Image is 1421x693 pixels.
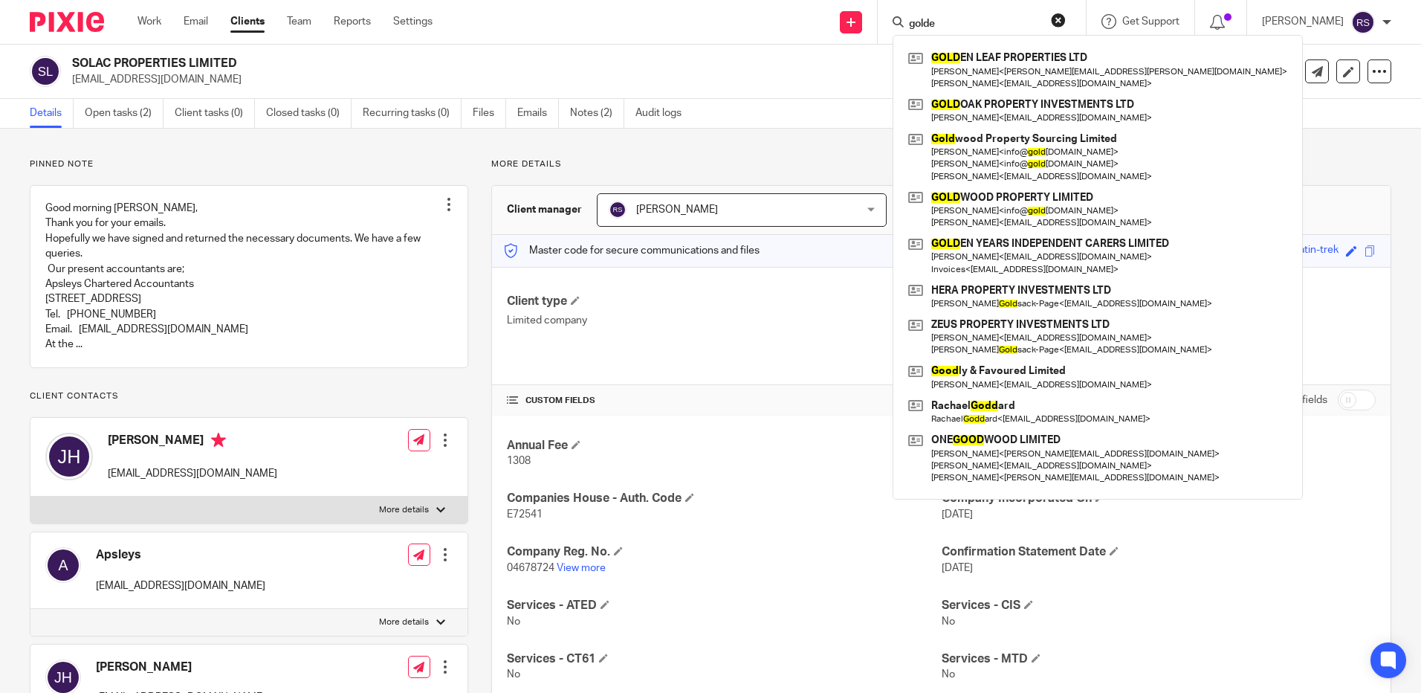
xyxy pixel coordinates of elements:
span: No [507,616,520,627]
p: Pinned note [30,158,468,170]
a: Open tasks (2) [85,99,164,128]
a: Emails [517,99,559,128]
span: 1308 [507,456,531,466]
p: More details [379,504,429,516]
h4: Services - ATED [507,598,941,613]
span: [DATE] [942,563,973,573]
a: Client tasks (0) [175,99,255,128]
h4: Companies House - Auth. Code [507,491,941,506]
p: [EMAIL_ADDRESS][DOMAIN_NAME] [96,578,265,593]
span: [DATE] [942,509,973,520]
span: E72541 [507,509,543,520]
a: Settings [393,14,433,29]
input: Search [907,18,1041,31]
i: Primary [211,433,226,448]
h4: Services - MTD [942,651,1376,667]
p: Client contacts [30,390,468,402]
h4: Company Reg. No. [507,544,941,560]
a: Team [287,14,311,29]
p: Limited company [507,313,941,328]
p: [EMAIL_ADDRESS][DOMAIN_NAME] [108,466,277,481]
a: Audit logs [635,99,693,128]
img: Pixie [30,12,104,32]
img: svg%3E [1351,10,1375,34]
h2: SOLAC PROPERTIES LIMITED [72,56,965,71]
a: Files [473,99,506,128]
span: No [942,669,955,680]
a: Recurring tasks (0) [363,99,462,128]
p: Master code for secure communications and files [503,243,760,258]
span: No [507,669,520,680]
img: svg%3E [45,547,81,583]
p: [EMAIL_ADDRESS][DOMAIN_NAME] [72,72,1189,87]
p: More details [379,616,429,628]
h4: [PERSON_NAME] [108,433,277,451]
h4: Confirmation Statement Date [942,544,1376,560]
a: Email [184,14,208,29]
h4: [PERSON_NAME] [96,660,265,675]
a: Closed tasks (0) [266,99,352,128]
a: Clients [230,14,265,29]
h3: Client manager [507,202,582,217]
h4: Apsleys [96,547,265,563]
span: 04678724 [507,563,554,573]
a: Work [137,14,161,29]
div: amazing-sunshine-satin-trek [1206,242,1339,260]
h4: Services - CIS [942,598,1376,613]
span: [PERSON_NAME] [636,204,718,215]
p: More details [491,158,1391,170]
h4: Annual Fee [507,438,941,454]
span: Get Support [1122,16,1179,27]
button: Clear [1051,13,1066,28]
img: svg%3E [45,433,93,480]
span: No [942,616,955,627]
a: Details [30,99,74,128]
p: [PERSON_NAME] [1262,14,1344,29]
img: svg%3E [30,56,61,87]
a: View more [557,563,606,573]
img: svg%3E [609,201,627,219]
h4: Services - CT61 [507,651,941,667]
h4: Client type [507,294,941,309]
h4: CUSTOM FIELDS [507,395,941,407]
a: Notes (2) [570,99,624,128]
a: Reports [334,14,371,29]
